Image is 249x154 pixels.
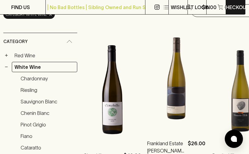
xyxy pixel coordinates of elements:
[18,131,77,141] a: Fiano
[18,73,77,84] a: Chardonnay
[12,50,77,61] a: Red Wine
[3,64,9,70] button: −
[147,25,205,131] img: Frankland Estate Rocky Gully Riesling 2024
[83,37,141,143] img: Clonakilla Riesling 2025
[11,4,30,11] p: FIND US
[18,85,77,95] a: Riesling
[3,33,77,50] div: Category
[18,108,77,118] a: Chenin Blanc
[3,52,9,59] button: +
[202,4,217,11] p: $0.00
[18,96,77,107] a: Sauvignon Blanc
[12,62,77,72] a: White Wine
[18,119,77,130] a: Pinot Grigio
[231,136,237,142] img: bubble-icon
[195,4,210,11] p: Login
[171,4,194,11] p: Wishlist
[3,38,28,45] span: Category
[18,142,77,153] a: Cataratto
